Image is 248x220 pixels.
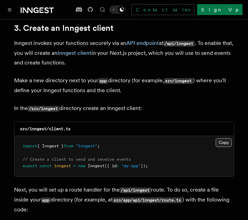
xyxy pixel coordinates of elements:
span: ; [97,144,100,148]
span: // Create a client to send and receive events [23,157,131,162]
a: API endpoint [126,40,159,46]
span: import [23,144,37,148]
span: ({ id [105,163,117,168]
span: "my-app" [121,163,141,168]
p: Make a new directory next to your directory (for example, ) where you'll define your Inngest func... [14,76,234,95]
span: : [117,163,119,168]
span: = [73,163,76,168]
p: Inngest invokes your functions securely via an at . To enable that, you will create an in your Ne... [14,38,234,68]
button: Find something... [98,5,107,14]
p: In the directory create an Inngest client: [14,103,234,113]
span: Inngest [88,163,105,168]
a: Contact sales [131,4,194,15]
button: Copy [216,138,232,147]
span: { Inngest } [37,144,64,148]
code: src/inngest [164,78,193,84]
a: 3. Create an Inngest client [14,23,114,33]
code: app [98,78,108,84]
button: Toggle dark mode [109,5,126,14]
span: const [40,163,52,168]
code: src/app/api/inngest/route.ts [112,197,182,203]
code: /api/inngest [120,187,151,193]
span: "inngest" [76,144,97,148]
span: inngest [54,163,71,168]
span: new [78,163,85,168]
code: /api/inngest [163,41,195,47]
code: src/inngest/client.ts [20,126,71,131]
code: /src/inngest [28,106,59,112]
span: export [23,163,37,168]
code: app [41,197,51,203]
button: Toggle navigation [6,5,14,14]
a: Sign Up [197,4,242,15]
a: Inngest client [57,50,91,56]
span: from [64,144,73,148]
span: }); [141,163,148,168]
p: Next, you will set up a route handler for the route. To do so, create a file inside your director... [14,185,234,215]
